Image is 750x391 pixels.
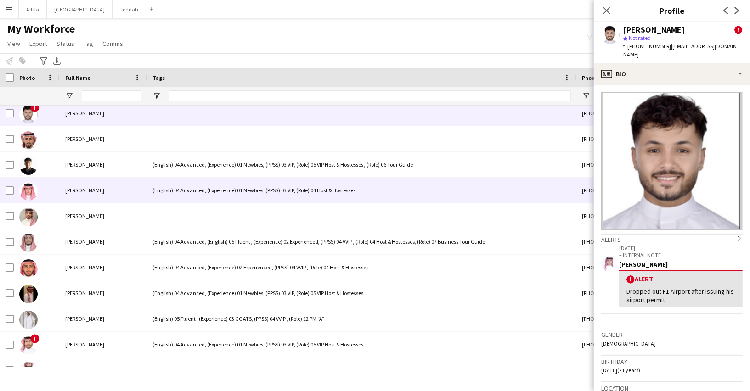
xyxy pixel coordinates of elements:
[629,34,651,41] span: Not rated
[576,306,694,331] div: [PHONE_NUMBER]
[576,229,694,254] div: [PHONE_NUMBER]
[601,357,743,366] h3: Birthday
[623,43,739,58] span: | [EMAIL_ADDRESS][DOMAIN_NAME]
[601,92,743,230] img: Crew avatar or photo
[582,92,590,100] button: Open Filter Menu
[626,275,635,284] span: !
[576,255,694,280] div: [PHONE_NUMBER]
[594,63,750,85] div: Bio
[623,43,671,50] span: t. [PHONE_NUMBER]
[65,135,104,142] span: [PERSON_NAME]
[113,0,146,18] button: Jeddah
[19,74,35,81] span: Photo
[4,38,24,50] a: View
[19,131,38,149] img: Abdullah AlQarni
[576,203,694,229] div: [PHONE_NUMBER]
[51,56,62,67] app-action-btn: Export XLSX
[576,332,694,357] div: [PHONE_NUMBER]
[152,92,161,100] button: Open Filter Menu
[19,336,38,355] img: Abdullah Khafagy
[99,38,127,50] a: Comms
[7,39,20,48] span: View
[626,287,735,304] div: Dropped out F1 Airport after issuing his airport permit
[30,103,39,112] span: !
[65,212,104,219] span: [PERSON_NAME]
[576,126,694,151] div: [PHONE_NUMBER]
[152,74,165,81] span: Tags
[147,357,576,383] div: (English) 03 Conversational, (Experience) 01 Newbies, (PPSS) 02 IP, (Role) 03 Premium [PERSON_NAME]
[19,285,38,303] img: Abdullah Butich
[601,234,743,244] div: Alerts
[582,74,598,81] span: Phone
[19,0,47,18] button: AlUla
[53,38,78,50] a: Status
[576,280,694,306] div: [PHONE_NUMBER]
[7,22,75,36] span: My Workforce
[65,110,104,117] span: [PERSON_NAME]
[619,245,743,251] p: [DATE]
[626,275,735,284] div: Alert
[65,74,90,81] span: Full Name
[576,178,694,203] div: [PHONE_NUMBER]
[19,105,38,123] img: Abdullah AlKasih
[576,357,694,383] div: [PHONE_NUMBER]
[26,38,51,50] a: Export
[147,255,576,280] div: (English) 04 Advanced, (Experience) 02 Experienced, (PPSS) 04 VVIP , (Role) 04 Host & Hostesses
[84,39,93,48] span: Tag
[65,290,104,296] span: [PERSON_NAME]
[623,26,685,34] div: [PERSON_NAME]
[65,187,104,194] span: [PERSON_NAME]
[65,367,104,374] span: [PERSON_NAME]
[601,330,743,339] h3: Gender
[147,306,576,331] div: (English) 05 Fluent , (Experience) 03 GOATS, (PPSS) 04 VVIP , (Role) 12 PM “A”
[619,251,743,258] p: – INTERNAL NOTE
[65,264,104,271] span: [PERSON_NAME]
[147,152,576,177] div: (English) 04 Advanced, (Experience) 01 Newbies, (PPSS) 03 VIP, (Role) 05 VIP Host & Hostesses , (...
[65,315,104,322] span: [PERSON_NAME]
[19,362,38,380] img: Abdullah Masoud
[65,161,104,168] span: [PERSON_NAME]
[19,182,38,201] img: Abdullah Alsharif
[19,311,38,329] img: Abdullah Fadil
[56,39,74,48] span: Status
[576,101,694,126] div: [PHONE_NUMBER]
[102,39,123,48] span: Comms
[169,90,571,101] input: Tags Filter Input
[734,26,743,34] span: !
[147,229,576,254] div: (English) 04 Advanced, (English) 05 Fluent , (Experience) 02 Experienced, (PPSS) 04 VVIP , (Role)...
[47,0,113,18] button: [GEOGRAPHIC_DATA]
[19,234,38,252] img: Abdullah Bin Sellih
[80,38,97,50] a: Tag
[65,238,104,245] span: [PERSON_NAME]
[82,90,141,101] input: Full Name Filter Input
[147,332,576,357] div: (English) 04 Advanced, (Experience) 01 Newbies, (PPSS) 03 VIP, (Role) 05 VIP Host & Hostesses
[19,208,38,226] img: Abdullah Bakhashwain
[30,334,39,343] span: !
[601,340,656,347] span: [DEMOGRAPHIC_DATA]
[594,5,750,17] h3: Profile
[65,92,73,100] button: Open Filter Menu
[29,39,47,48] span: Export
[147,178,576,203] div: (English) 04 Advanced, (Experience) 01 Newbies, (PPSS) 03 VIP, (Role) 04 Host & Hostesses
[65,341,104,348] span: [PERSON_NAME]
[619,260,743,268] div: [PERSON_NAME]
[601,367,640,374] span: [DATE] (21 years)
[576,152,694,177] div: [PHONE_NUMBER]
[19,259,38,278] img: Abdullah Binsiddiq
[38,56,49,67] app-action-btn: Advanced filters
[19,156,38,175] img: Abdullah AlQurashi
[147,280,576,306] div: (English) 04 Advanced, (Experience) 01 Newbies, (PPSS) 03 VIP, (Role) 05 VIP Host & Hostesses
